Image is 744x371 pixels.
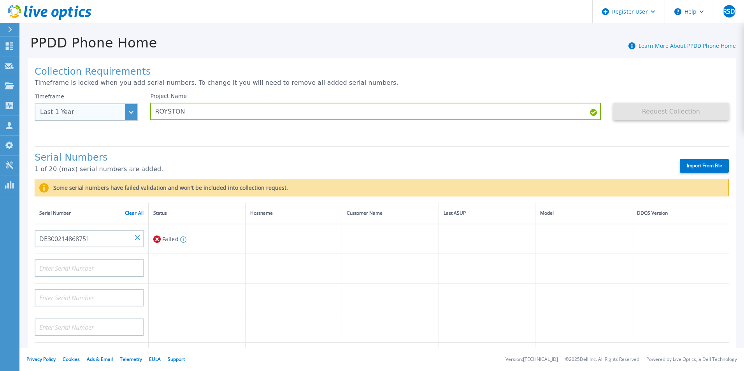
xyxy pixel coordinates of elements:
th: Hostname [245,203,342,224]
input: Enter Serial Number [35,289,144,306]
th: DDOS Version [632,203,729,224]
input: Enter Serial Number [35,318,144,336]
h1: Serial Numbers [35,152,666,163]
div: Failed [153,232,240,246]
a: Clear All [125,210,144,216]
a: Learn More About PPDD Phone Home [639,42,736,49]
a: Support [168,356,185,362]
a: Cookies [63,356,80,362]
th: Status [149,203,246,224]
a: Ads & Email [87,356,113,362]
a: Privacy Policy [26,356,56,362]
div: Serial Number [39,209,144,217]
h1: PPDD Phone Home [19,35,157,51]
p: 1 of 20 (max) serial numbers are added. [35,166,666,173]
input: Enter Serial Number [35,230,144,247]
li: Powered by Live Optics, a Dell Technology [646,357,737,362]
h1: Collection Requirements [35,66,729,77]
span: RSD [723,8,735,14]
label: Project Name [150,93,187,99]
div: Last 1 Year [40,108,124,115]
input: Enter Serial Number [35,259,144,277]
li: Version: [TECHNICAL_ID] [505,357,558,362]
a: EULA [149,356,161,362]
label: Import From File [680,159,729,173]
li: © 2025 Dell Inc. All Rights Reserved [565,357,639,362]
label: Some serial numbers have failed validation and won't be included into collection request. [49,185,288,191]
p: Timeframe is locked when you add serial numbers. To change it you will need to remove all added s... [35,79,729,86]
th: Customer Name [342,203,439,224]
button: Request Collection [613,103,729,120]
th: Last ASUP [439,203,535,224]
a: Telemetry [120,356,142,362]
input: Enter Project Name [150,103,600,120]
th: Model [535,203,632,224]
label: Timeframe [35,93,64,100]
